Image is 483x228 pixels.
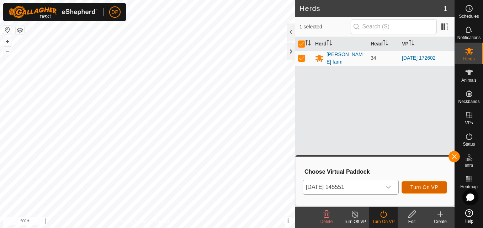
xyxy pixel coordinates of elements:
p-sorticon: Activate to sort [409,41,414,47]
input: Search (S) [351,19,437,34]
div: Turn Off VP [341,218,369,225]
button: – [3,47,12,55]
h3: Choose Virtual Paddock [304,168,447,175]
span: i [287,218,289,224]
span: 1 selected [299,23,351,31]
div: [PERSON_NAME] farm [327,51,365,66]
p-sorticon: Activate to sort [327,41,332,47]
span: Infra [465,163,473,168]
button: Reset Map [3,26,12,34]
div: dropdown trigger [381,180,396,194]
h2: Herds [299,4,444,13]
th: VP [399,37,455,51]
button: + [3,37,12,46]
span: Help [465,219,473,223]
span: VPs [465,121,473,125]
span: 2025-08-07 145551 [303,180,381,194]
span: Neckbands [458,99,479,104]
th: Herd [312,37,368,51]
p-sorticon: Activate to sort [305,41,311,47]
div: Create [426,218,455,225]
span: 34 [371,55,376,61]
span: Turn On VP [410,184,438,190]
span: 1 [444,3,447,14]
span: Delete [320,219,333,224]
span: Animals [461,78,477,82]
div: Edit [398,218,426,225]
p-sorticon: Activate to sort [383,41,388,47]
span: Heatmap [460,185,478,189]
button: Turn On VP [402,181,447,194]
img: Gallagher Logo [9,6,97,18]
div: Turn On VP [369,218,398,225]
a: Help [455,206,483,226]
a: Privacy Policy [120,219,146,225]
a: [DATE] 172602 [402,55,436,61]
a: Contact Us [155,219,176,225]
th: Head [368,37,399,51]
span: DP [111,9,118,16]
span: Notifications [457,36,481,40]
button: i [284,217,292,225]
span: Schedules [459,14,479,18]
span: Status [463,142,475,146]
span: Herds [463,57,474,61]
button: Map Layers [16,26,24,34]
